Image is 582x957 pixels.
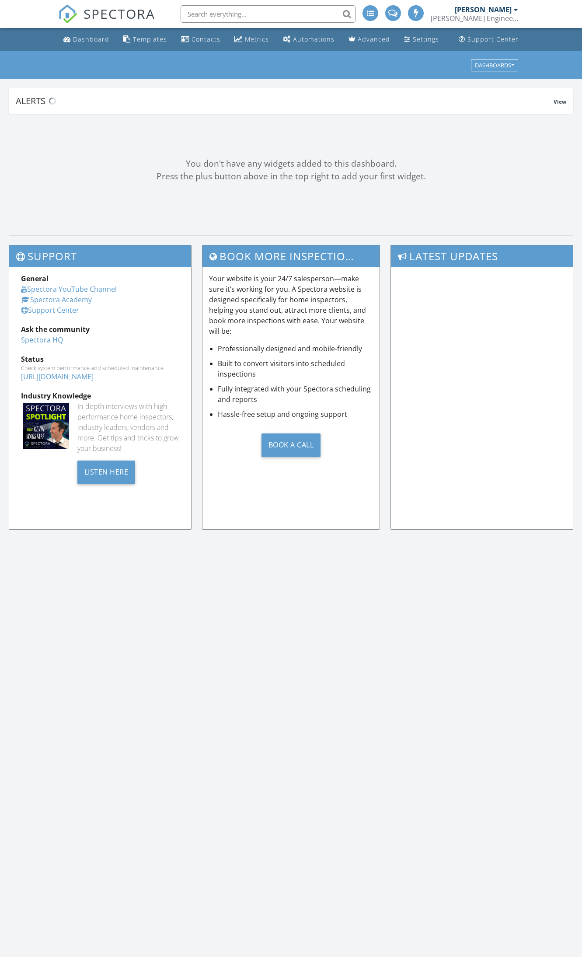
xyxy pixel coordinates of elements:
[178,31,224,48] a: Contacts
[9,170,573,183] div: Press the plus button above in the top right to add your first widget.
[293,35,335,43] div: Automations
[120,31,171,48] a: Templates
[455,31,522,48] a: Support Center
[231,31,272,48] a: Metrics
[23,403,69,449] img: Spectoraspolightmain
[261,433,321,457] div: Book a Call
[391,245,573,267] h3: Latest Updates
[192,35,220,43] div: Contacts
[21,354,179,364] div: Status
[345,31,394,48] a: Advanced
[455,5,512,14] div: [PERSON_NAME]
[475,62,514,68] div: Dashboards
[21,372,94,381] a: [URL][DOMAIN_NAME]
[21,295,92,304] a: Spectora Academy
[21,391,179,401] div: Industry Knowledge
[181,5,355,23] input: Search everything...
[77,461,136,484] div: Listen Here
[9,245,191,267] h3: Support
[77,467,136,476] a: Listen Here
[218,358,373,379] li: Built to convert visitors into scheduled inspections
[202,245,379,267] h3: Book More Inspections
[133,35,167,43] div: Templates
[73,35,109,43] div: Dashboard
[209,273,373,336] p: Your website is your 24/7 salesperson—make sure it’s working for you. A Spectora website is desig...
[358,35,390,43] div: Advanced
[209,426,373,464] a: Book a Call
[77,401,180,454] div: In-depth interviews with high-performance home inspectors, industry leaders, vendors and more. Ge...
[58,12,155,30] a: SPECTORA
[218,384,373,405] li: Fully integrated with your Spectora scheduling and reports
[21,305,79,315] a: Support Center
[471,59,518,71] button: Dashboards
[431,14,518,23] div: Hedderman Engineering. INC.
[84,4,155,23] span: SPECTORA
[401,31,443,48] a: Settings
[9,157,573,170] div: You don't have any widgets added to this dashboard.
[58,4,77,24] img: The Best Home Inspection Software - Spectora
[218,409,373,419] li: Hassle-free setup and ongoing support
[279,31,338,48] a: Automations (Advanced)
[21,284,117,294] a: Spectora YouTube Channel
[554,98,566,105] span: View
[467,35,519,43] div: Support Center
[21,324,179,335] div: Ask the community
[21,274,49,283] strong: General
[60,31,113,48] a: Dashboard
[218,343,373,354] li: Professionally designed and mobile-friendly
[21,364,179,371] div: Check system performance and scheduled maintenance.
[413,35,439,43] div: Settings
[245,35,269,43] div: Metrics
[16,95,554,107] div: Alerts
[21,335,63,345] a: Spectora HQ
